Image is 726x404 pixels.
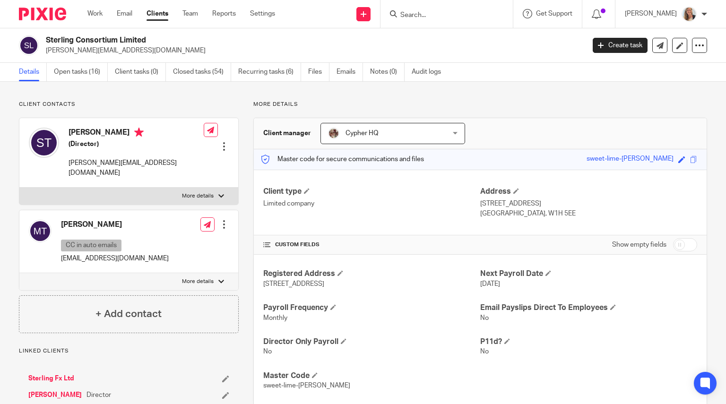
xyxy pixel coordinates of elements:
[612,240,666,249] label: Show empty fields
[212,9,236,18] a: Reports
[87,9,103,18] a: Work
[346,130,379,137] span: Cypher HQ
[536,10,572,17] span: Get Support
[69,128,204,139] h4: [PERSON_NAME]
[19,35,39,55] img: svg%3E
[593,38,648,53] a: Create task
[263,371,480,381] h4: Master Code
[238,63,301,81] a: Recurring tasks (6)
[61,220,169,230] h4: [PERSON_NAME]
[69,139,204,149] h5: (Director)
[682,7,697,22] img: IMG_9257.jpg
[480,315,489,321] span: No
[263,241,480,249] h4: CUSTOM FIELDS
[480,199,697,208] p: [STREET_ADDRESS]
[263,315,287,321] span: Monthly
[182,278,214,285] p: More details
[480,337,697,347] h4: P11d?
[29,220,52,242] img: svg%3E
[625,9,677,18] p: [PERSON_NAME]
[95,307,162,321] h4: + Add contact
[480,303,697,313] h4: Email Payslips Direct To Employees
[61,254,169,263] p: [EMAIL_ADDRESS][DOMAIN_NAME]
[412,63,448,81] a: Audit logs
[370,63,405,81] a: Notes (0)
[480,281,500,287] span: [DATE]
[263,303,480,313] h4: Payroll Frequency
[182,192,214,200] p: More details
[19,8,66,20] img: Pixie
[86,390,111,400] span: Director
[263,337,480,347] h4: Director Only Payroll
[263,187,480,197] h4: Client type
[263,281,324,287] span: [STREET_ADDRESS]
[587,154,674,165] div: sweet-lime-[PERSON_NAME]
[19,347,239,355] p: Linked clients
[263,199,480,208] p: Limited company
[337,63,363,81] a: Emails
[250,9,275,18] a: Settings
[328,128,339,139] img: A9EA1D9F-5CC4-4D49-85F1-B1749FAF3577.jpeg
[147,9,168,18] a: Clients
[115,63,166,81] a: Client tasks (0)
[19,101,239,108] p: Client contacts
[399,11,484,20] input: Search
[46,46,579,55] p: [PERSON_NAME][EMAIL_ADDRESS][DOMAIN_NAME]
[480,269,697,279] h4: Next Payroll Date
[263,348,272,355] span: No
[134,128,144,137] i: Primary
[19,63,47,81] a: Details
[308,63,329,81] a: Files
[54,63,108,81] a: Open tasks (16)
[480,209,697,218] p: [GEOGRAPHIC_DATA], W1H 5EE
[46,35,472,45] h2: Sterling Consortium Limited
[173,63,231,81] a: Closed tasks (54)
[69,158,204,178] p: [PERSON_NAME][EMAIL_ADDRESS][DOMAIN_NAME]
[263,382,350,389] span: sweet-lime-[PERSON_NAME]
[263,129,311,138] h3: Client manager
[253,101,707,108] p: More details
[480,348,489,355] span: No
[29,128,59,158] img: svg%3E
[28,390,82,400] a: [PERSON_NAME]
[61,240,121,251] p: CC in auto emails
[117,9,132,18] a: Email
[28,374,74,383] a: Sterling Fx Ltd
[263,269,480,279] h4: Registered Address
[480,187,697,197] h4: Address
[182,9,198,18] a: Team
[261,155,424,164] p: Master code for secure communications and files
